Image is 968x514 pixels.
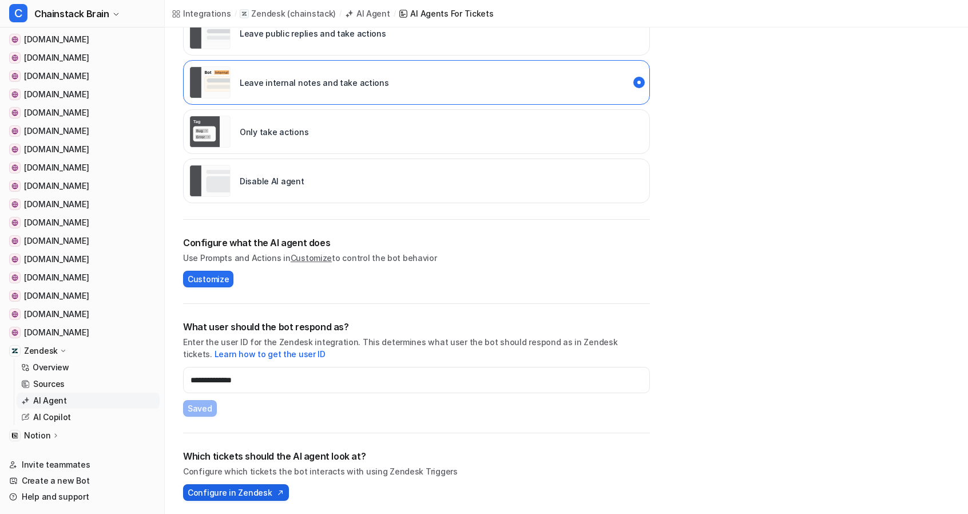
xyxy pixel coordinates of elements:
span: / [235,9,237,19]
a: docs.optimism.io[DOMAIN_NAME] [5,233,160,249]
span: [DOMAIN_NAME] [24,107,89,118]
div: Integrations [183,7,231,19]
a: docs.erigon.tech[DOMAIN_NAME] [5,123,160,139]
img: Disable AI agent [189,165,231,197]
p: Configure which tickets the bot interacts with using Zendesk Triggers [183,465,650,477]
img: docs.polygon.technology [11,183,18,189]
a: Integrations [172,7,231,19]
p: Use Prompts and Actions in to control the bot behavior [183,252,650,264]
p: Zendesk [24,345,58,357]
a: docs.ton.org[DOMAIN_NAME] [5,105,160,121]
span: [DOMAIN_NAME] [24,52,89,64]
a: nimbus.guide[DOMAIN_NAME] [5,270,160,286]
button: Saved [183,400,217,417]
img: reth.rs [11,146,18,153]
img: hyperliquid.gitbook.io [11,91,18,98]
img: nimbus.guide [11,274,18,281]
a: AI Copilot [17,409,160,425]
img: docs.sui.io [11,219,18,226]
a: chainstack.com[DOMAIN_NAME] [5,31,160,48]
a: Invite teammates [5,457,160,473]
div: live::internal_reply [183,60,650,105]
a: solana.com[DOMAIN_NAME] [5,50,160,66]
div: live::external_reply [183,11,650,56]
p: Notion [24,430,50,441]
img: build.avax.network [11,311,18,318]
a: docs.sui.io[DOMAIN_NAME] [5,215,160,231]
p: ( chainstack ) [287,8,336,19]
a: developers.tron.network[DOMAIN_NAME] [5,160,160,176]
span: Configure in Zendesk [188,487,272,499]
p: Only take actions [240,126,308,138]
img: aptos.dev [11,256,18,263]
img: ethereum.org [11,73,18,80]
img: chainstack.com [11,36,18,43]
span: [DOMAIN_NAME] [24,180,89,192]
img: docs.arbitrum.io [11,201,18,208]
span: Customize [188,273,229,285]
a: AI Agent [345,7,390,19]
img: docs.ton.org [11,109,18,116]
span: [DOMAIN_NAME] [24,89,89,100]
span: [DOMAIN_NAME] [24,290,89,302]
span: [DOMAIN_NAME] [24,217,89,228]
h2: Which tickets should the AI agent look at? [183,449,650,463]
img: Only take actions [189,116,231,148]
a: build.avax.network[DOMAIN_NAME] [5,306,160,322]
a: reth.rs[DOMAIN_NAME] [5,141,160,157]
p: AI Copilot [33,412,71,423]
span: [DOMAIN_NAME] [24,235,89,247]
span: [DOMAIN_NAME] [24,309,89,320]
span: [DOMAIN_NAME] [24,125,89,137]
img: developer.bitcoin.org [11,292,18,299]
span: [DOMAIN_NAME] [24,34,89,45]
p: Zendesk [251,8,285,19]
h2: Configure what the AI agent does [183,236,650,250]
a: hyperliquid.gitbook.io[DOMAIN_NAME] [5,86,160,102]
img: Notion [11,432,18,439]
p: Overview [33,362,69,373]
span: [DOMAIN_NAME] [24,70,89,82]
a: docs.polygon.technology[DOMAIN_NAME] [5,178,160,194]
img: Zendesk [11,347,18,354]
a: aptos.dev[DOMAIN_NAME] [5,251,160,267]
a: github.com[DOMAIN_NAME] [5,325,160,341]
a: AI Agent [17,393,160,409]
a: docs.arbitrum.io[DOMAIN_NAME] [5,196,160,212]
span: [DOMAIN_NAME] [24,144,89,155]
p: Sources [33,378,65,390]
span: C [9,4,27,22]
span: Saved [188,402,212,414]
span: [DOMAIN_NAME] [24,199,89,210]
a: AI Agents for tickets [399,7,493,19]
button: Configure in Zendesk [183,484,289,501]
p: Leave internal notes and take actions [240,77,389,89]
a: developer.bitcoin.org[DOMAIN_NAME] [5,288,160,304]
a: Create a new Bot [5,473,160,489]
a: Overview [17,359,160,375]
span: [DOMAIN_NAME] [24,327,89,338]
span: [DOMAIN_NAME] [24,272,89,283]
button: Customize [183,271,233,287]
p: Leave public replies and take actions [240,27,386,39]
div: live::disabled [183,109,650,154]
img: solana.com [11,54,18,61]
a: Sources [17,376,160,392]
a: Help and support [5,489,160,505]
h2: What user should the bot respond as? [183,320,650,334]
img: docs.optimism.io [11,238,18,244]
img: github.com [11,329,18,336]
span: / [394,9,396,19]
img: docs.erigon.tech [11,128,18,135]
p: AI Agent [33,395,67,406]
a: Zendesk(chainstack) [240,8,336,19]
div: AI Agent [356,7,390,19]
p: Disable AI agent [240,175,304,187]
a: ethereum.org[DOMAIN_NAME] [5,68,160,84]
a: Learn how to get the user ID [215,349,326,359]
span: [DOMAIN_NAME] [24,254,89,265]
span: Chainstack Brain [34,6,109,22]
span: [DOMAIN_NAME] [24,162,89,173]
div: paused::disabled [183,159,650,203]
img: developers.tron.network [11,164,18,171]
